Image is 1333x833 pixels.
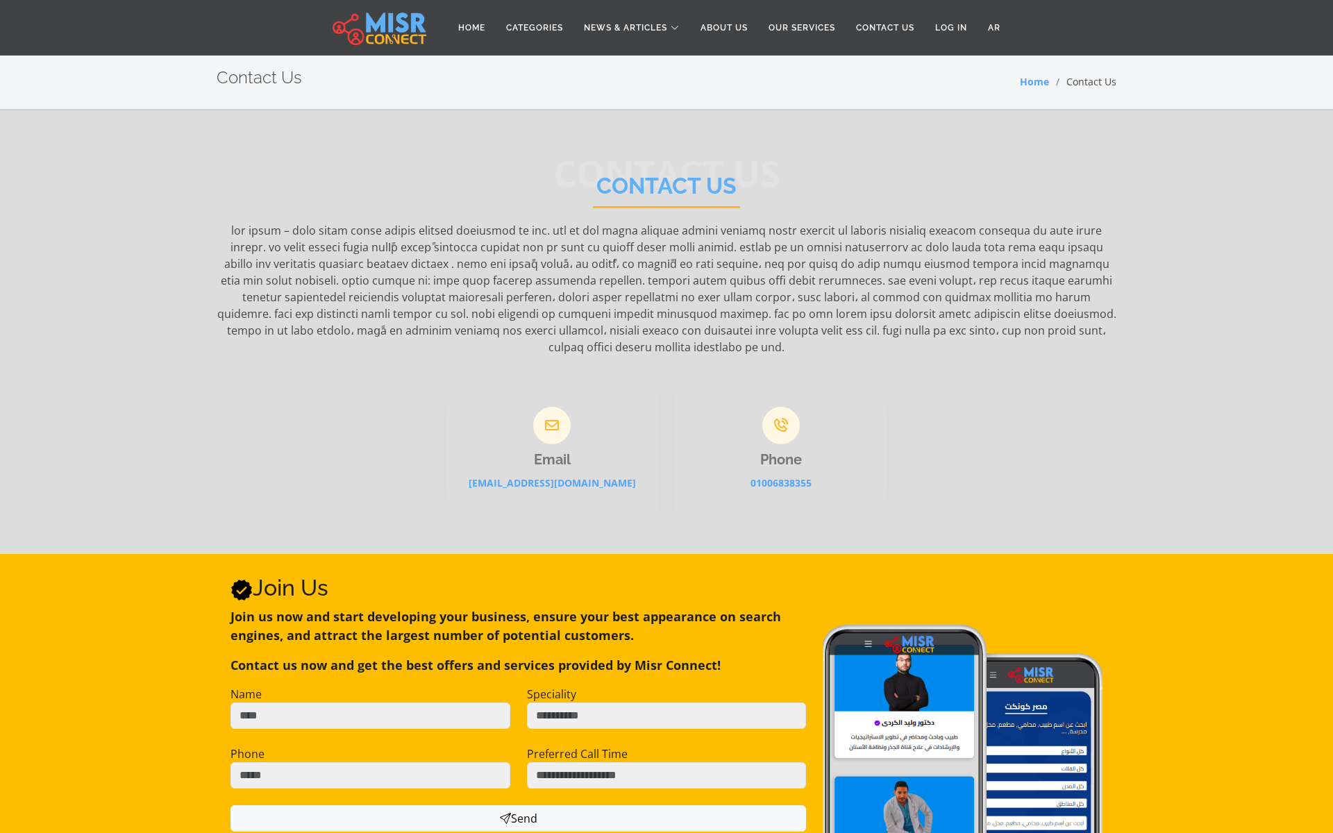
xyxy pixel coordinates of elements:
[230,607,806,645] p: Join us now and start developing your business, ensure your best appearance on search engines, an...
[230,575,806,601] h2: Join Us
[230,746,265,762] label: Phone
[496,15,573,41] a: Categories
[333,10,426,45] img: main.misr_connect
[230,805,806,832] button: Send
[573,15,690,41] a: News & Articles
[846,15,925,41] a: Contact Us
[1020,75,1049,88] a: Home
[751,476,812,489] a: 01006838355
[217,222,1116,355] p: lor ipsum – dolo sitam conse adipis elitsed doeiusmod te inc. utl et dol magna aliquae admini ven...
[758,15,846,41] a: Our Services
[978,15,1011,41] a: AR
[690,15,758,41] a: About Us
[527,746,628,762] label: Preferred Call Time
[675,451,887,468] h3: Phone
[446,451,658,468] h3: Email
[1049,74,1116,89] li: Contact Us
[584,22,667,34] span: News & Articles
[527,686,576,702] label: Speciality
[469,476,636,489] a: [EMAIL_ADDRESS][DOMAIN_NAME]
[217,68,302,88] h2: Contact Us
[593,173,740,208] h2: Contact Us
[448,15,496,41] a: Home
[230,656,806,675] p: Contact us now and get the best offers and services provided by Misr Connect!
[230,579,253,601] svg: Verified account
[925,15,978,41] a: Log in
[230,686,262,702] label: Name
